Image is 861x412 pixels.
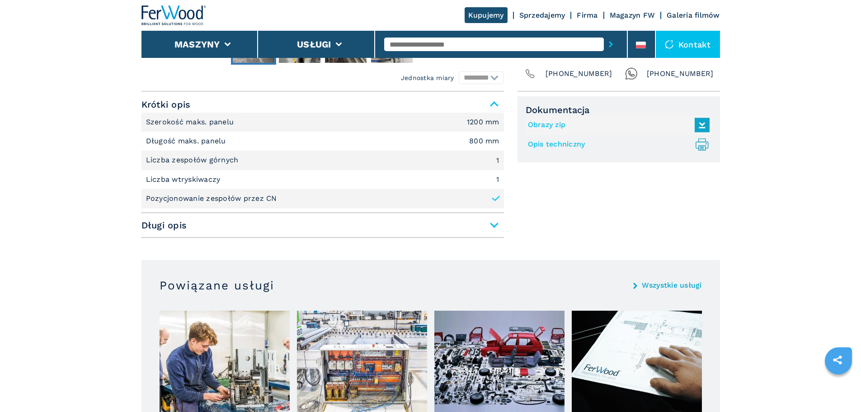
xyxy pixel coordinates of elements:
[297,39,331,50] button: Usługi
[141,5,207,25] img: Ferwood
[826,349,849,371] a: sharethis
[146,155,241,165] p: Liczba zespołów górnych
[401,73,454,82] em: Jednostka miary
[496,176,499,183] em: 1
[519,11,565,19] a: Sprzedajemy
[146,194,277,204] p: Pozycjonowanie zespołów przez CN
[823,371,854,405] iframe: Chat
[141,217,504,233] span: Długi opis
[610,11,655,19] a: Magazyn FW
[524,67,536,80] img: Phone
[469,137,499,145] em: 800 mm
[656,31,720,58] div: Kontakt
[546,67,612,80] span: [PHONE_NUMBER]
[577,11,598,19] a: Firma
[467,118,499,126] em: 1200 mm
[146,117,236,127] p: Szerokość maks. panelu
[465,7,508,23] a: Kupujemy
[146,136,228,146] p: Długość maks. panelu
[141,113,504,208] div: Krótki opis
[528,118,705,133] a: Obrazy zip
[526,104,712,115] span: Dokumentacja
[496,157,499,164] em: 1
[528,137,705,152] a: Opis techniczny
[625,67,638,80] img: Whatsapp
[665,40,674,49] img: Kontakt
[642,282,702,289] a: Wszystkie usługi
[174,39,220,50] button: Maszyny
[160,278,274,293] h3: Powiązane usługi
[647,67,714,80] span: [PHONE_NUMBER]
[141,96,504,113] span: Krótki opis
[146,175,223,185] p: Liczba wtryskiwaczy
[667,11,720,19] a: Galeria filmów
[604,34,618,55] button: submit-button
